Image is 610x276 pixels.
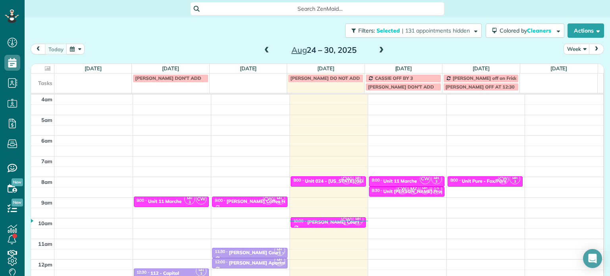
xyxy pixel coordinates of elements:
a: [DATE] [550,65,568,71]
span: Cleaners [527,27,552,34]
span: 5am [41,117,52,123]
a: Filters: Selected | 131 appointments hidden [341,23,482,38]
small: 3 [185,199,195,206]
a: [DATE] [473,65,490,71]
span: 6am [41,137,52,144]
div: Open Intercom Messenger [583,249,602,268]
span: CW [420,174,430,184]
a: [DATE] [395,65,412,71]
span: CW [498,174,509,184]
button: Filters: Selected | 131 appointments hidden [345,23,482,38]
span: CW [397,183,407,194]
div: [PERSON_NAME] Apartments - Circum [229,260,315,266]
div: Unit Pure - Fox/Pure [462,178,506,184]
div: 112 - Capital [151,270,179,276]
span: [PERSON_NAME] DO NOT ADD [290,75,360,81]
div: Unit [PERSON_NAME] Property Management [383,189,483,194]
span: MZ [408,183,419,194]
small: 3 [510,178,520,185]
a: [DATE] [240,65,257,71]
span: Colored by [500,27,554,34]
span: 12pm [38,261,52,268]
span: CW [263,194,274,205]
div: Unit 11 Marche [148,199,181,204]
small: 3 [353,219,363,226]
button: Actions [568,23,604,38]
div: Unit 024 - [US_STATE][GEOGRAPHIC_DATA] - Capital [305,178,424,184]
span: Aug [291,45,307,55]
span: [PERSON_NAME] DON'T ADD [368,84,434,90]
a: [DATE] [317,65,334,71]
div: [PERSON_NAME] Court - Pure [307,219,374,225]
span: New [12,178,23,186]
div: [PERSON_NAME] Coffee Factory [226,199,298,204]
button: Week [564,44,590,54]
span: Selected [376,27,400,34]
small: 3 [420,188,430,196]
small: 2 [432,188,442,196]
button: today [45,44,67,54]
span: [PERSON_NAME] OFF AT 12:30 [446,84,515,90]
a: [DATE] [85,65,102,71]
span: New [12,199,23,207]
span: CW [341,214,352,225]
span: 10am [38,220,52,226]
span: 8am [41,179,52,185]
span: 9am [41,199,52,206]
button: Colored byCleaners [486,23,564,38]
h2: 24 – 30, 2025 [274,46,374,54]
a: [DATE] [162,65,179,71]
div: [PERSON_NAME] Court - [PERSON_NAME] [229,250,324,255]
small: 3 [432,178,442,185]
span: CW [341,174,352,184]
span: CASSIE OFF BY 3 [375,75,413,81]
span: 4am [41,96,52,102]
span: 7am [41,158,52,164]
span: 11am [38,241,52,247]
button: next [589,44,604,54]
small: 3 [275,250,285,257]
small: 3 [275,260,285,267]
span: Filters: [358,27,375,34]
span: [PERSON_NAME] off on Fridays [453,75,523,81]
span: [PERSON_NAME] DON'T ADD [135,75,201,81]
span: | 131 appointments hidden [402,27,470,34]
small: 3 [275,199,285,206]
button: prev [31,44,46,54]
div: Unit 11 Marche [383,178,417,184]
span: CW [196,194,207,205]
small: 3 [353,178,363,185]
